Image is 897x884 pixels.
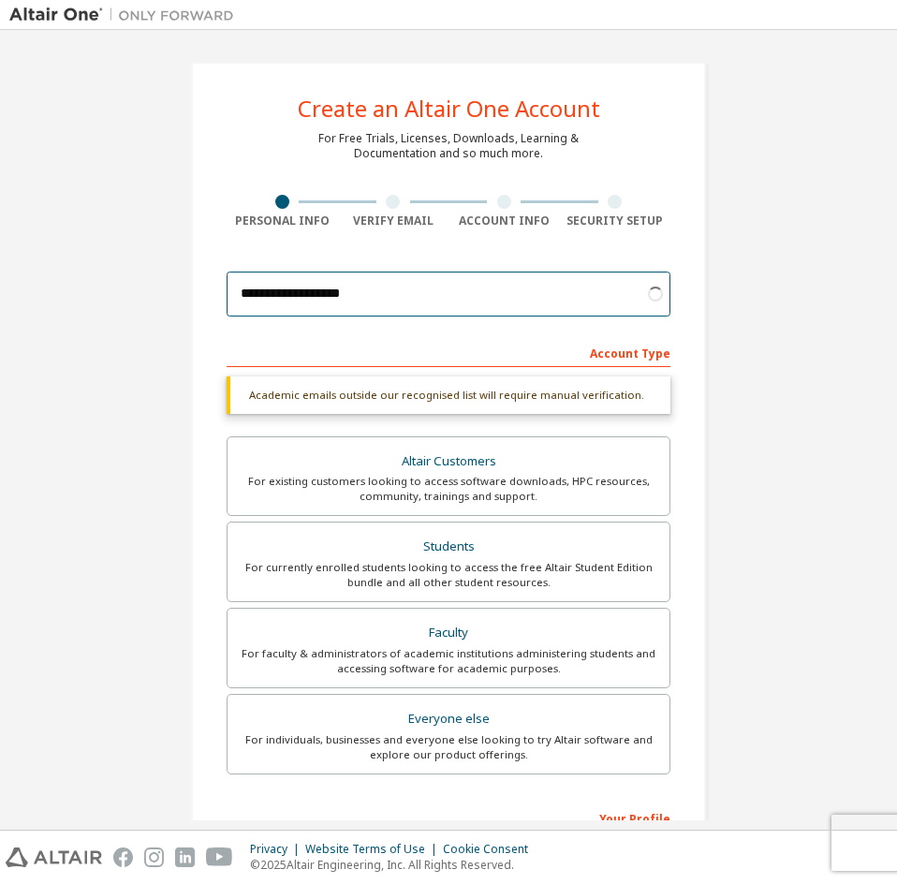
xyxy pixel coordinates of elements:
[9,6,243,24] img: Altair One
[305,842,443,857] div: Website Terms of Use
[250,842,305,857] div: Privacy
[250,857,539,873] p: © 2025 Altair Engineering, Inc. All Rights Reserved.
[318,131,579,161] div: For Free Trials, Licenses, Downloads, Learning & Documentation and so much more.
[448,214,560,228] div: Account Info
[298,97,600,120] div: Create an Altair One Account
[113,847,133,867] img: facebook.svg
[239,474,658,504] div: For existing customers looking to access software downloads, HPC resources, community, trainings ...
[144,847,164,867] img: instagram.svg
[227,214,338,228] div: Personal Info
[239,534,658,560] div: Students
[239,732,658,762] div: For individuals, businesses and everyone else looking to try Altair software and explore our prod...
[239,706,658,732] div: Everyone else
[239,560,658,590] div: For currently enrolled students looking to access the free Altair Student Edition bundle and all ...
[239,449,658,475] div: Altair Customers
[227,376,670,414] div: Academic emails outside our recognised list will require manual verification.
[560,214,671,228] div: Security Setup
[338,214,449,228] div: Verify Email
[175,847,195,867] img: linkedin.svg
[6,847,102,867] img: altair_logo.svg
[239,646,658,676] div: For faculty & administrators of academic institutions administering students and accessing softwa...
[227,803,670,832] div: Your Profile
[227,337,670,367] div: Account Type
[206,847,233,867] img: youtube.svg
[239,620,658,646] div: Faculty
[443,842,539,857] div: Cookie Consent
